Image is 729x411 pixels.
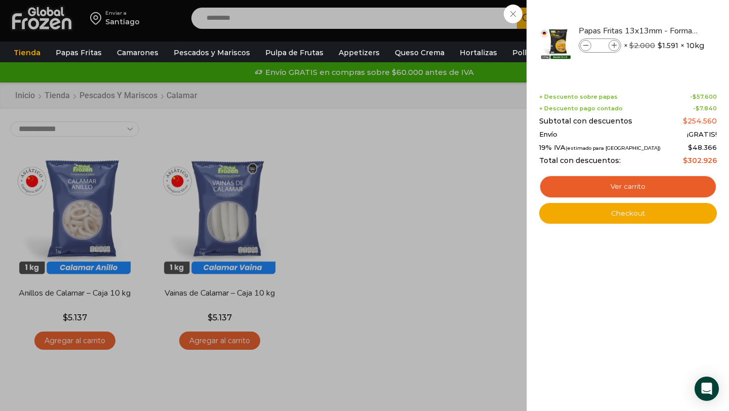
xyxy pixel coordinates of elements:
[455,43,502,62] a: Hortalizas
[687,131,717,139] span: ¡GRATIS!
[112,43,164,62] a: Camarones
[539,203,717,224] a: Checkout
[592,40,607,51] input: Product quantity
[688,143,717,151] span: 48.366
[688,143,693,151] span: $
[629,41,634,50] span: $
[539,105,623,112] span: + Descuento pago contado
[690,94,717,100] span: -
[169,43,255,62] a: Pescados y Mariscos
[9,43,46,62] a: Tienda
[683,156,687,165] span: $
[695,377,719,401] div: Open Intercom Messenger
[624,38,704,53] span: × × 10kg
[539,175,717,198] a: Ver carrito
[539,144,661,152] span: 19% IVA
[696,105,700,112] span: $
[334,43,385,62] a: Appetizers
[693,105,717,112] span: -
[507,43,540,62] a: Pollos
[51,43,107,62] a: Papas Fritas
[658,40,662,51] span: $
[539,131,557,139] span: Envío
[539,117,632,126] span: Subtotal con descuentos
[629,41,655,50] bdi: 2.000
[696,105,717,112] bdi: 7.840
[693,93,697,100] span: $
[683,116,687,126] span: $
[693,93,717,100] bdi: 57.600
[539,94,618,100] span: + Descuento sobre papas
[565,145,661,151] small: (estimado para [GEOGRAPHIC_DATA])
[260,43,329,62] a: Pulpa de Frutas
[390,43,450,62] a: Queso Crema
[579,25,699,36] a: Papas Fritas 13x13mm - Formato 2,5 kg - Caja 10 kg
[683,156,717,165] bdi: 302.926
[683,116,717,126] bdi: 254.560
[539,156,621,165] span: Total con descuentos:
[658,40,678,51] bdi: 1.591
